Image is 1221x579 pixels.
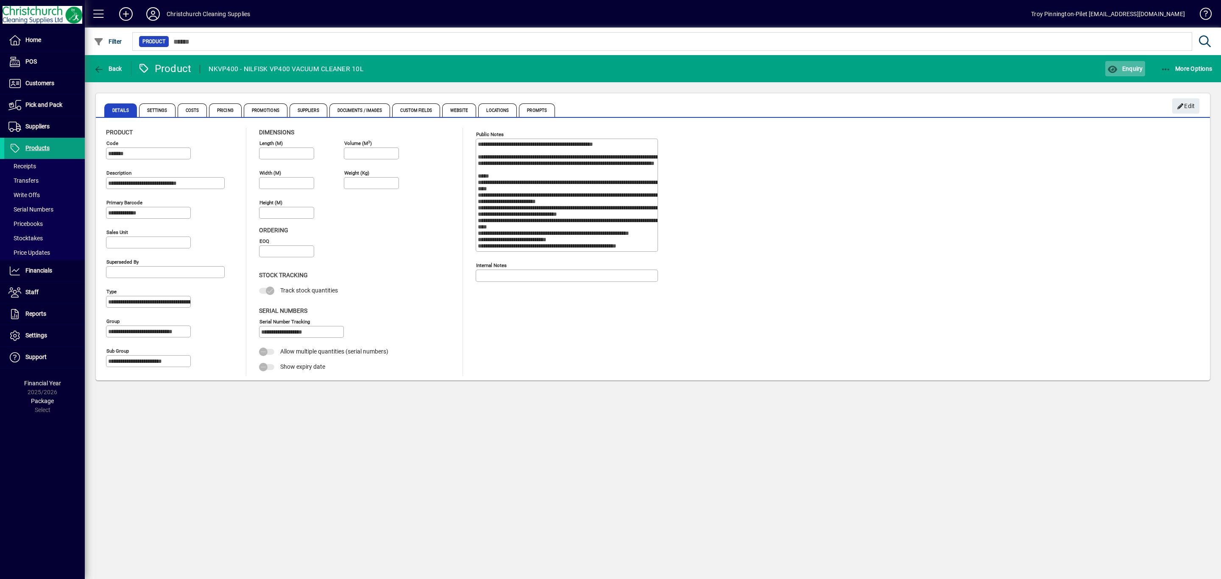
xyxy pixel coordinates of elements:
span: Customers [25,80,54,86]
span: Product [106,129,133,136]
button: Edit [1172,98,1199,114]
mat-label: Type [106,289,117,295]
button: More Options [1159,61,1215,76]
a: POS [4,51,85,72]
span: Promotions [244,103,287,117]
a: Knowledge Base [1193,2,1210,29]
app-page-header-button: Back [85,61,131,76]
span: Show expiry date [280,363,325,370]
sup: 3 [368,139,370,144]
span: Track stock quantities [280,287,338,294]
span: Support [25,354,47,360]
mat-label: Code [106,140,118,146]
a: Receipts [4,159,85,173]
span: Financials [25,267,52,274]
div: Christchurch Cleaning Supplies [167,7,250,21]
mat-label: Description [106,170,131,176]
span: Ordering [259,227,288,234]
mat-label: EOQ [259,238,269,244]
a: Stocktakes [4,231,85,245]
span: Serial Numbers [259,307,307,314]
button: Enquiry [1105,61,1145,76]
span: Pricing [209,103,242,117]
mat-label: Height (m) [259,200,282,206]
div: Troy Pinnington-Pilet [EMAIL_ADDRESS][DOMAIN_NAME] [1031,7,1185,21]
a: Staff [4,282,85,303]
mat-label: Weight (Kg) [344,170,369,176]
a: Reports [4,303,85,325]
span: Website [442,103,477,117]
mat-label: Public Notes [476,131,504,137]
span: Pricebooks [8,220,43,227]
span: Product [142,37,165,46]
div: NKVP400 - NILFISK VP400 VACUUM CLEANER 10L [209,62,363,76]
span: Settings [139,103,176,117]
mat-label: Primary barcode [106,200,142,206]
span: Transfers [8,177,39,184]
mat-label: Serial Number tracking [259,318,310,324]
span: POS [25,58,37,65]
span: Suppliers [25,123,50,130]
a: Financials [4,260,85,281]
span: More Options [1161,65,1213,72]
a: Write Offs [4,188,85,202]
a: Suppliers [4,116,85,137]
a: Serial Numbers [4,202,85,217]
span: Home [25,36,41,43]
mat-label: Width (m) [259,170,281,176]
a: Price Updates [4,245,85,260]
span: Back [94,65,122,72]
span: Package [31,398,54,404]
a: Pricebooks [4,217,85,231]
button: Back [92,61,124,76]
div: Product [138,62,192,75]
a: Support [4,347,85,368]
span: Products [25,145,50,151]
a: Customers [4,73,85,94]
span: Staff [25,289,39,295]
a: Home [4,30,85,51]
mat-label: Sub group [106,348,129,354]
span: Serial Numbers [8,206,53,213]
a: Pick and Pack [4,95,85,116]
mat-label: Sales unit [106,229,128,235]
button: Add [112,6,139,22]
span: Settings [25,332,47,339]
button: Profile [139,6,167,22]
span: Prompts [519,103,555,117]
span: Dimensions [259,129,294,136]
mat-label: Superseded by [106,259,139,265]
span: Pick and Pack [25,101,62,108]
span: Price Updates [8,249,50,256]
span: Filter [94,38,122,45]
button: Filter [92,34,124,49]
span: Write Offs [8,192,40,198]
span: Costs [178,103,207,117]
mat-label: Volume (m ) [344,140,372,146]
span: Edit [1177,99,1195,113]
mat-label: Length (m) [259,140,283,146]
mat-label: Internal Notes [476,262,507,268]
span: Reports [25,310,46,317]
span: Stocktakes [8,235,43,242]
span: Details [104,103,137,117]
span: Financial Year [24,380,61,387]
span: Documents / Images [329,103,390,117]
span: Locations [478,103,517,117]
mat-label: Group [106,318,120,324]
span: Receipts [8,163,36,170]
a: Transfers [4,173,85,188]
a: Settings [4,325,85,346]
span: Allow multiple quantities (serial numbers) [280,348,388,355]
span: Custom Fields [392,103,440,117]
span: Enquiry [1107,65,1143,72]
span: Stock Tracking [259,272,308,278]
span: Suppliers [290,103,327,117]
